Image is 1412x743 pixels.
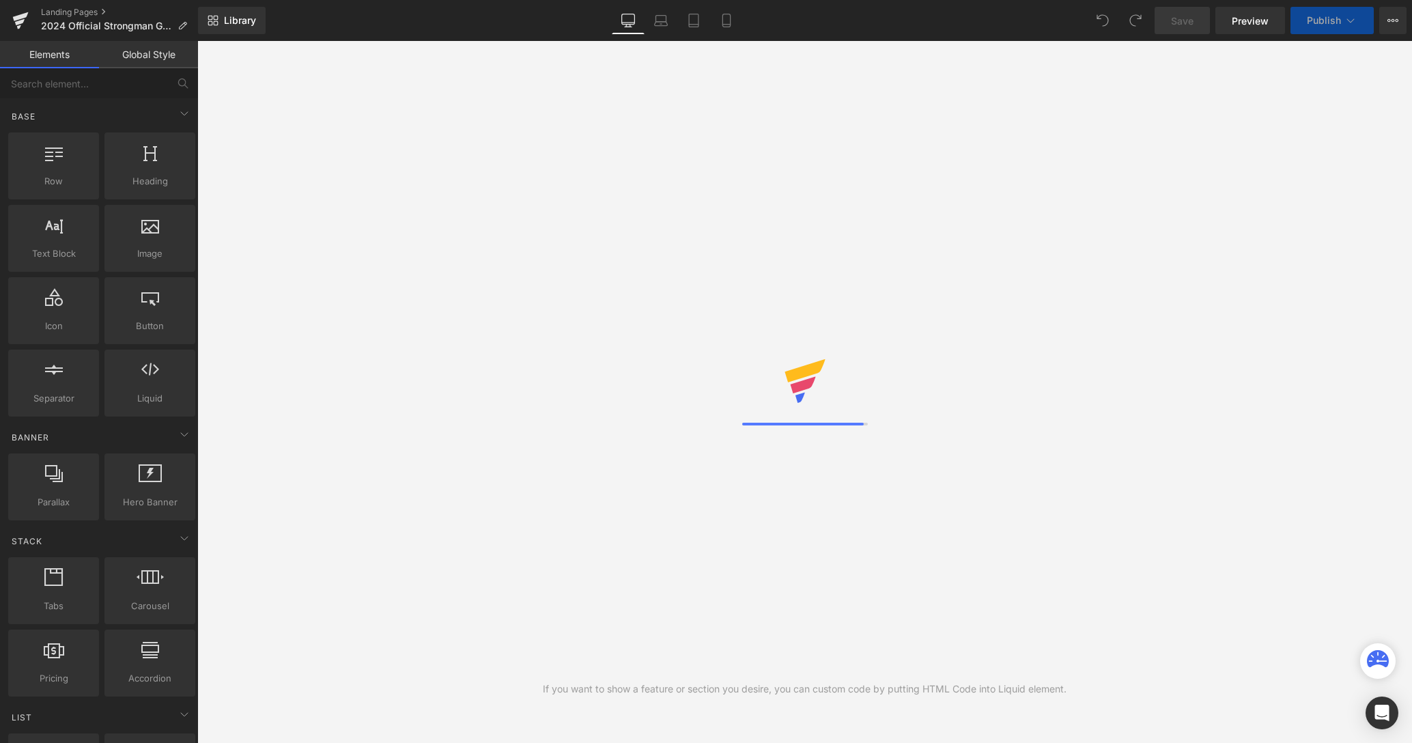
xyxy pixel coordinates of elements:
[198,7,266,34] a: New Library
[1379,7,1407,34] button: More
[10,110,37,123] span: Base
[1307,15,1341,26] span: Publish
[109,671,191,686] span: Accordion
[12,495,95,509] span: Parallax
[10,535,44,548] span: Stack
[677,7,710,34] a: Tablet
[12,599,95,613] span: Tabs
[109,247,191,261] span: Image
[1089,7,1116,34] button: Undo
[41,7,198,18] a: Landing Pages
[1290,7,1374,34] button: Publish
[12,671,95,686] span: Pricing
[109,599,191,613] span: Carousel
[1366,697,1398,729] div: Open Intercom Messenger
[109,391,191,406] span: Liquid
[1232,14,1269,28] span: Preview
[10,711,33,724] span: List
[224,14,256,27] span: Library
[1171,14,1194,28] span: Save
[12,391,95,406] span: Separator
[710,7,743,34] a: Mobile
[109,319,191,333] span: Button
[612,7,645,34] a: Desktop
[109,495,191,509] span: Hero Banner
[12,319,95,333] span: Icon
[1122,7,1149,34] button: Redo
[12,174,95,188] span: Row
[12,247,95,261] span: Text Block
[10,431,51,444] span: Banner
[1215,7,1285,34] a: Preview
[645,7,677,34] a: Laptop
[543,682,1067,697] div: If you want to show a feature or section you desire, you can custom code by putting HTML Code int...
[109,174,191,188] span: Heading
[99,41,198,68] a: Global Style
[41,20,172,31] span: 2024 Official Strongman Games - Volunteer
